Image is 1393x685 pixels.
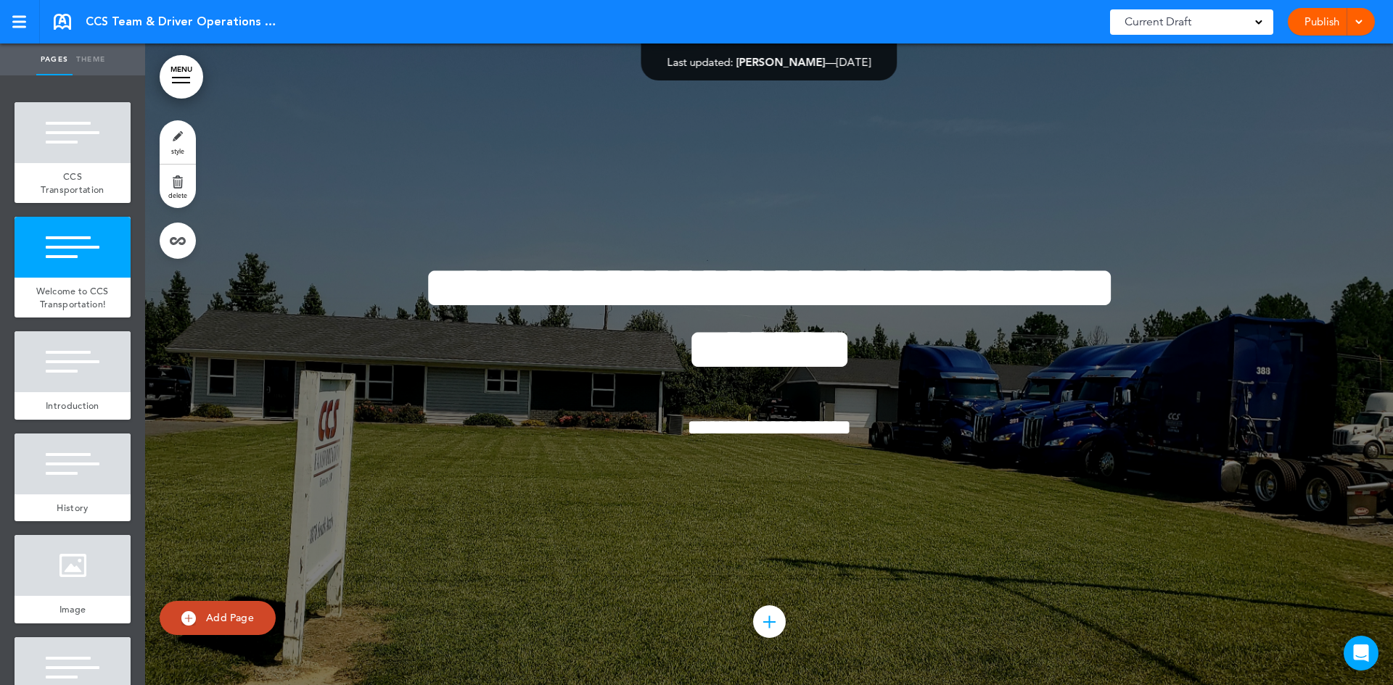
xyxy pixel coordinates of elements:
span: Image [59,603,86,615]
a: Welcome to CCS Transportation! [15,278,131,317]
span: [DATE] [837,55,871,69]
span: delete [168,191,187,199]
a: Introduction [15,392,131,420]
a: Theme [73,43,109,75]
span: CCS Transportation [41,170,104,196]
a: Publish [1299,8,1344,36]
a: MENU [160,55,203,99]
span: CCS Team & Driver Operations Handbook [86,14,282,30]
a: Pages [36,43,73,75]
span: Add Page [206,611,254,624]
span: Current Draft [1125,12,1191,32]
img: add.svg [181,611,196,626]
div: — [667,57,871,67]
a: Image [15,596,131,623]
span: style [171,146,184,155]
span: [PERSON_NAME] [736,55,826,69]
a: style [160,120,196,164]
a: delete [160,165,196,208]
span: Last updated: [667,55,734,69]
a: CCS Transportation [15,163,131,203]
span: Introduction [46,399,99,412]
a: Add Page [160,601,276,635]
a: History [15,494,131,522]
span: History [57,502,88,514]
div: Open Intercom Messenger [1344,636,1378,671]
span: Welcome to CCS Transportation! [36,285,108,310]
